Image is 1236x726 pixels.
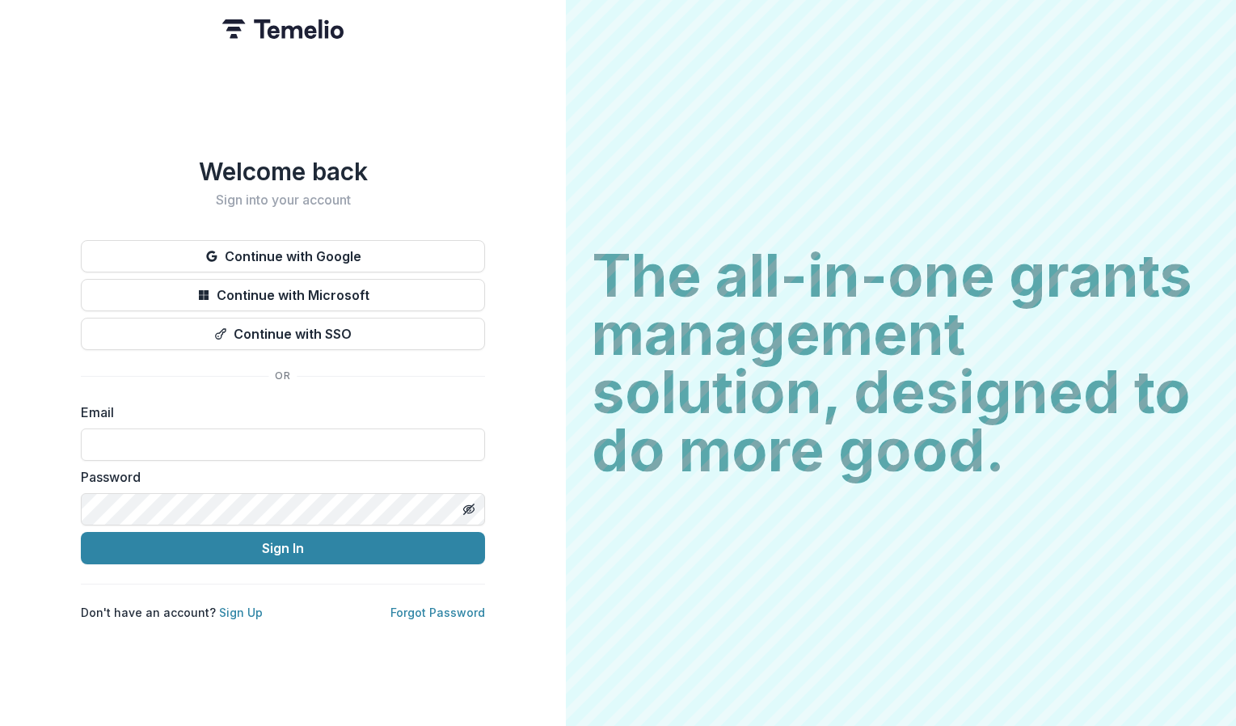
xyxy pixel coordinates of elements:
button: Continue with Microsoft [81,279,485,311]
a: Forgot Password [390,606,485,619]
button: Continue with Google [81,240,485,272]
h2: Sign into your account [81,192,485,208]
h1: Welcome back [81,157,485,186]
label: Email [81,403,475,422]
button: Toggle password visibility [456,496,482,522]
button: Continue with SSO [81,318,485,350]
label: Password [81,467,475,487]
button: Sign In [81,532,485,564]
a: Sign Up [219,606,263,619]
img: Temelio [222,19,344,39]
p: Don't have an account? [81,604,263,621]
